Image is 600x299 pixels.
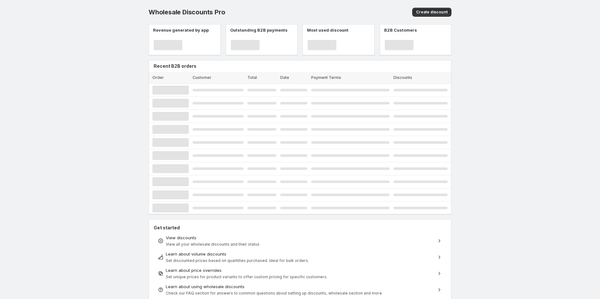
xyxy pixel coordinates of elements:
[153,27,209,33] p: Revenue generated by app
[166,291,382,295] span: Check our FAQ section for answers to common questions about setting up discounts, wholesale secti...
[166,274,327,279] span: Set unique prices for product variants to offer custom pricing for specific customers.
[166,283,434,290] div: Learn about using wholesale discounts
[230,27,288,33] p: Outstanding B2B payments
[384,27,417,33] p: B2B Customers
[412,8,451,17] button: Create discount
[149,8,225,16] span: Wholesale Discounts Pro
[154,63,449,69] h2: Recent B2B orders
[416,10,448,15] span: Create discount
[154,225,446,231] h2: Get started
[393,75,412,80] span: Discounts
[247,75,257,80] span: Total
[166,234,434,241] div: View discounts
[307,27,348,33] p: Most used discount
[166,258,309,263] span: Set discounted prices based on quantities purchased. Ideal for bulk orders.
[166,251,434,257] div: Learn about volume discounts
[280,75,289,80] span: Date
[152,75,164,80] span: Order
[166,242,260,247] span: View all your wholesale discounts and their status
[166,267,434,273] div: Learn about price overrides
[311,75,341,80] span: Payment Terms
[193,75,211,80] span: Customer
